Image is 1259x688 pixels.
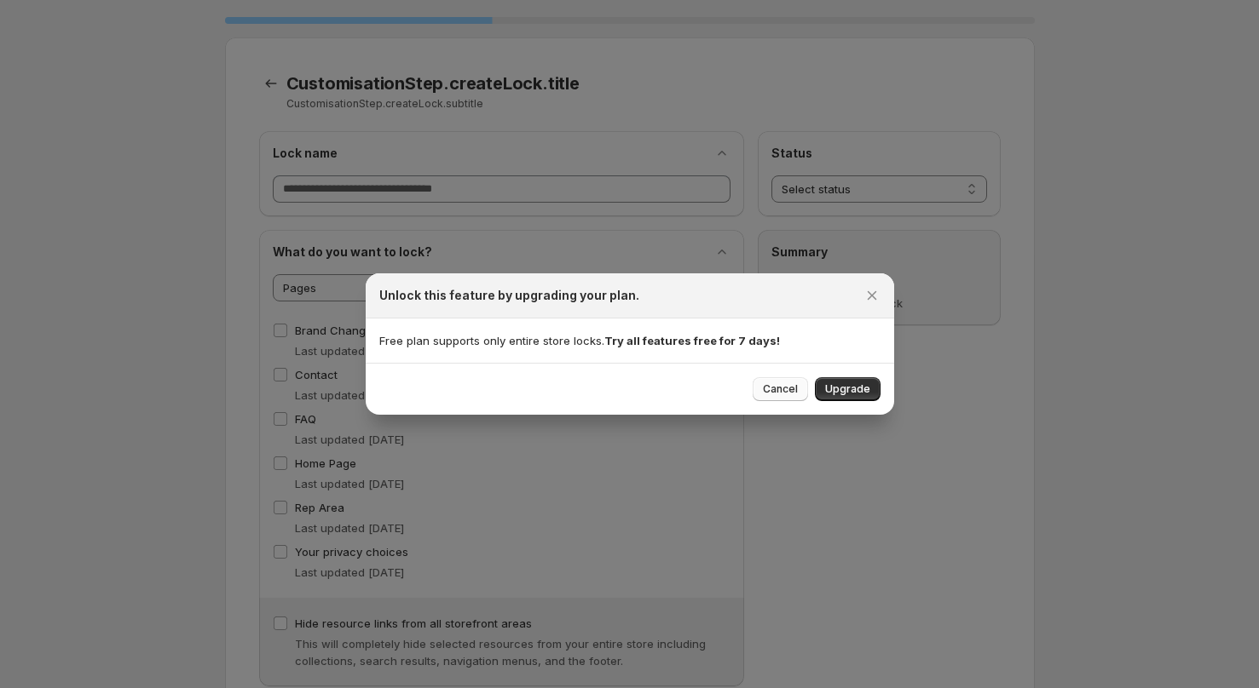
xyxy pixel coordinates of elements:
[860,284,884,307] button: Close
[379,287,639,304] h2: Unlock this feature by upgrading your plan.
[763,382,798,396] span: Cancel
[604,334,780,347] strong: Try all features free for 7 days!
[379,332,881,349] p: Free plan supports only entire store locks.
[825,382,870,396] span: Upgrade
[753,377,808,401] button: Cancel
[815,377,881,401] button: Upgrade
